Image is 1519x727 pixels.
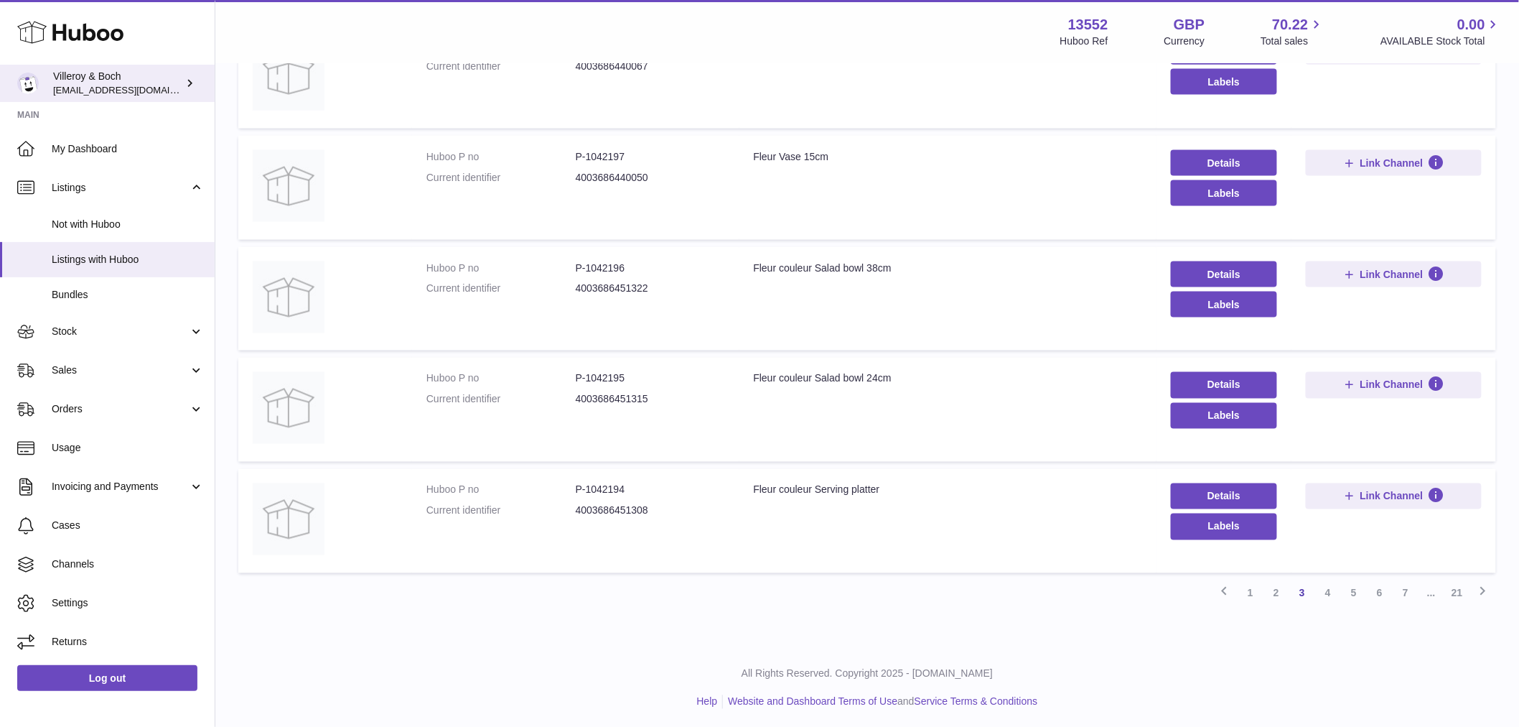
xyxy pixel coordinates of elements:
[1261,15,1324,48] a: 70.22 Total sales
[697,696,718,708] a: Help
[1315,580,1341,606] a: 4
[1380,15,1502,48] a: 0.00 AVAILABLE Stock Total
[1060,34,1108,48] div: Huboo Ref
[576,261,725,275] dd: P-1042196
[1171,483,1278,509] a: Details
[754,261,1142,275] div: Fleur couleur Salad bowl 38cm
[1306,372,1482,398] button: Link Channel
[52,288,204,302] span: Bundles
[52,402,189,416] span: Orders
[1444,580,1470,606] a: 21
[52,181,189,195] span: Listings
[915,696,1038,708] a: Service Terms & Conditions
[1171,69,1278,95] button: Labels
[1068,15,1108,34] strong: 13552
[1171,514,1278,540] button: Labels
[52,557,204,571] span: Channels
[426,60,576,73] dt: Current identifier
[52,253,204,267] span: Listings with Huboo
[1341,580,1367,606] a: 5
[1171,180,1278,206] button: Labels
[426,393,576,407] dt: Current identifier
[1171,150,1278,176] a: Details
[576,483,725,497] dd: P-1042194
[52,325,189,338] span: Stock
[52,519,204,532] span: Cases
[754,150,1142,164] div: Fleur Vase 15cm
[52,363,189,377] span: Sales
[1171,403,1278,429] button: Labels
[1272,15,1308,34] span: 70.22
[1238,580,1263,606] a: 1
[1261,34,1324,48] span: Total sales
[253,483,324,555] img: Fleur couleur Serving platter
[1367,580,1393,606] a: 6
[227,667,1508,681] p: All Rights Reserved. Copyright 2025 - [DOMAIN_NAME]
[728,696,897,708] a: Website and Dashboard Terms of Use
[1263,580,1289,606] a: 2
[253,372,324,444] img: Fleur couleur Salad bowl 24cm
[1171,372,1278,398] a: Details
[1360,379,1424,392] span: Link Channel
[1360,268,1424,281] span: Link Channel
[52,480,189,494] span: Invoicing and Payments
[53,70,182,97] div: Villeroy & Boch
[52,218,204,231] span: Not with Huboo
[1164,34,1205,48] div: Currency
[723,695,1037,709] li: and
[426,150,576,164] dt: Huboo P no
[576,171,725,185] dd: 4003686440050
[1360,157,1424,170] span: Link Channel
[426,282,576,295] dt: Current identifier
[1306,261,1482,287] button: Link Channel
[1171,261,1278,287] a: Details
[17,73,39,94] img: internalAdmin-13552@internal.huboo.com
[576,504,725,518] dd: 4003686451308
[754,372,1142,386] div: Fleur couleur Salad bowl 24cm
[1380,34,1502,48] span: AVAILABLE Stock Total
[253,39,324,111] img: Fleur Vase 19cm
[1393,580,1418,606] a: 7
[17,665,197,691] a: Log out
[253,150,324,222] img: Fleur Vase 15cm
[426,372,576,386] dt: Huboo P no
[1171,292,1278,318] button: Labels
[576,150,725,164] dd: P-1042197
[576,372,725,386] dd: P-1042195
[576,60,725,73] dd: 4003686440067
[576,393,725,407] dd: 4003686451315
[426,171,576,185] dt: Current identifier
[52,596,204,610] span: Settings
[52,441,204,455] span: Usage
[253,261,324,333] img: Fleur couleur Salad bowl 38cm
[52,142,204,156] span: My Dashboard
[754,483,1142,497] div: Fleur couleur Serving platter
[426,504,576,518] dt: Current identifier
[53,84,211,96] span: [EMAIL_ADDRESS][DOMAIN_NAME]
[426,483,576,497] dt: Huboo P no
[1174,15,1205,34] strong: GBP
[1289,580,1315,606] a: 3
[1418,580,1444,606] span: ...
[1306,483,1482,509] button: Link Channel
[1360,490,1424,503] span: Link Channel
[576,282,725,295] dd: 4003686451322
[1306,150,1482,176] button: Link Channel
[1457,15,1485,34] span: 0.00
[426,261,576,275] dt: Huboo P no
[52,635,204,649] span: Returns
